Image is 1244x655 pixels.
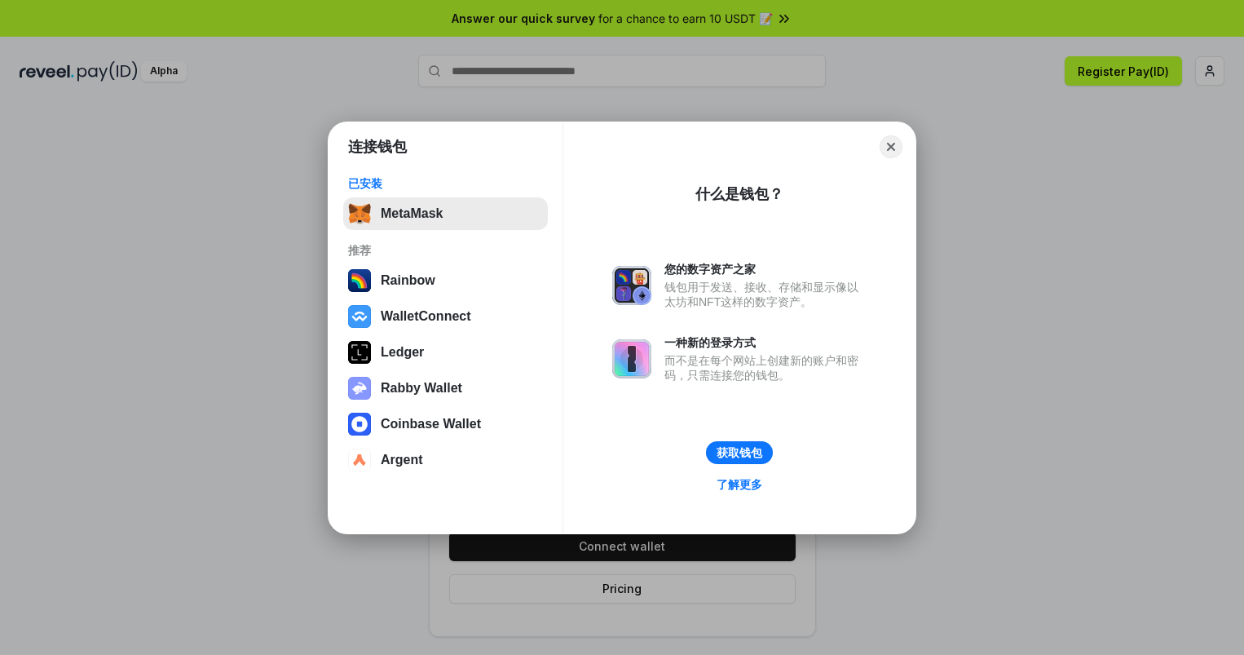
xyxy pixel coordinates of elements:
div: 推荐 [348,243,543,258]
img: svg+xml,%3Csvg%20fill%3D%22none%22%20height%3D%2233%22%20viewBox%3D%220%200%2035%2033%22%20width%... [348,202,371,225]
div: Coinbase Wallet [381,417,481,432]
button: Close [880,135,902,158]
div: Rainbow [381,273,435,288]
img: svg+xml,%3Csvg%20width%3D%2228%22%20height%3D%2228%22%20viewBox%3D%220%200%2028%2028%22%20fill%3D... [348,449,371,471]
img: svg+xml,%3Csvg%20xmlns%3D%22http%3A%2F%2Fwww.w3.org%2F2000%2Fsvg%22%20fill%3D%22none%22%20viewBox... [612,266,651,305]
div: 您的数字资产之家 [664,262,867,277]
img: svg+xml,%3Csvg%20width%3D%2228%22%20height%3D%2228%22%20viewBox%3D%220%200%2028%2028%22%20fill%3D... [348,305,371,328]
a: 了解更多 [707,474,772,495]
img: svg+xml,%3Csvg%20xmlns%3D%22http%3A%2F%2Fwww.w3.org%2F2000%2Fsvg%22%20width%3D%2228%22%20height%3... [348,341,371,364]
div: 钱包用于发送、接收、存储和显示像以太坊和NFT这样的数字资产。 [664,280,867,309]
button: 获取钱包 [706,441,773,464]
button: Coinbase Wallet [343,408,548,440]
div: WalletConnect [381,309,471,324]
div: 已安装 [348,176,543,191]
div: 什么是钱包？ [695,184,783,204]
h1: 连接钱包 [348,137,407,157]
div: 了解更多 [717,477,762,492]
img: svg+xml,%3Csvg%20xmlns%3D%22http%3A%2F%2Fwww.w3.org%2F2000%2Fsvg%22%20fill%3D%22none%22%20viewBox... [612,339,651,378]
div: Argent [381,453,423,467]
button: Ledger [343,336,548,369]
img: svg+xml,%3Csvg%20width%3D%2228%22%20height%3D%2228%22%20viewBox%3D%220%200%2028%2028%22%20fill%3D... [348,413,371,436]
div: MetaMask [381,206,443,221]
button: Rabby Wallet [343,372,548,405]
div: 而不是在每个网站上创建新的账户和密码，只需连接您的钱包。 [664,353,867,383]
button: Rainbow [343,264,548,297]
img: svg+xml,%3Csvg%20width%3D%22120%22%20height%3D%22120%22%20viewBox%3D%220%200%20120%20120%22%20fil... [348,269,371,292]
div: Ledger [381,345,424,360]
button: MetaMask [343,197,548,230]
div: 一种新的登录方式 [664,335,867,350]
button: Argent [343,444,548,476]
button: WalletConnect [343,300,548,333]
div: 获取钱包 [717,445,762,460]
img: svg+xml,%3Csvg%20xmlns%3D%22http%3A%2F%2Fwww.w3.org%2F2000%2Fsvg%22%20fill%3D%22none%22%20viewBox... [348,377,371,400]
div: Rabby Wallet [381,381,462,396]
